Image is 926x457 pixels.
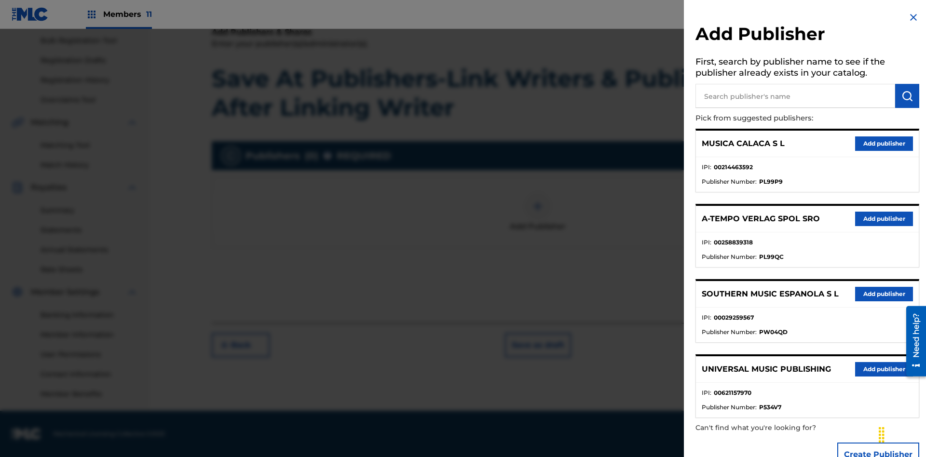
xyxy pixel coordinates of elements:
strong: P534V7 [759,403,781,412]
p: UNIVERSAL MUSIC PUBLISHING [702,363,831,375]
input: Search publisher's name [695,84,895,108]
strong: 00214463592 [714,163,753,172]
span: IPI : [702,163,711,172]
p: Can't find what you're looking for? [695,418,864,438]
button: Add publisher [855,136,913,151]
p: SOUTHERN MUSIC ESPANOLA S L [702,288,839,300]
iframe: Chat Widget [878,411,926,457]
img: Search Works [901,90,913,102]
iframe: Resource Center [899,302,926,381]
strong: 00029259567 [714,313,754,322]
h2: Add Publisher [695,23,919,48]
img: MLC Logo [12,7,49,21]
h5: First, search by publisher name to see if the publisher already exists in your catalog. [695,54,919,84]
button: Add publisher [855,287,913,301]
span: IPI : [702,313,711,322]
strong: 00621157970 [714,389,751,397]
strong: PL99QC [759,253,784,261]
span: Publisher Number : [702,253,757,261]
span: Publisher Number : [702,177,757,186]
strong: PL99P9 [759,177,783,186]
strong: PW04QD [759,328,788,336]
button: Add publisher [855,362,913,376]
span: Members [103,9,152,20]
span: IPI : [702,389,711,397]
span: Publisher Number : [702,328,757,336]
span: IPI : [702,238,711,247]
p: A-TEMPO VERLAG SPOL SRO [702,213,820,225]
span: 11 [146,10,152,19]
img: Top Rightsholders [86,9,97,20]
strong: 00258839318 [714,238,753,247]
span: Publisher Number : [702,403,757,412]
div: Drag [874,420,889,449]
p: Pick from suggested publishers: [695,108,864,129]
button: Add publisher [855,212,913,226]
p: MUSICA CALACA S L [702,138,785,149]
